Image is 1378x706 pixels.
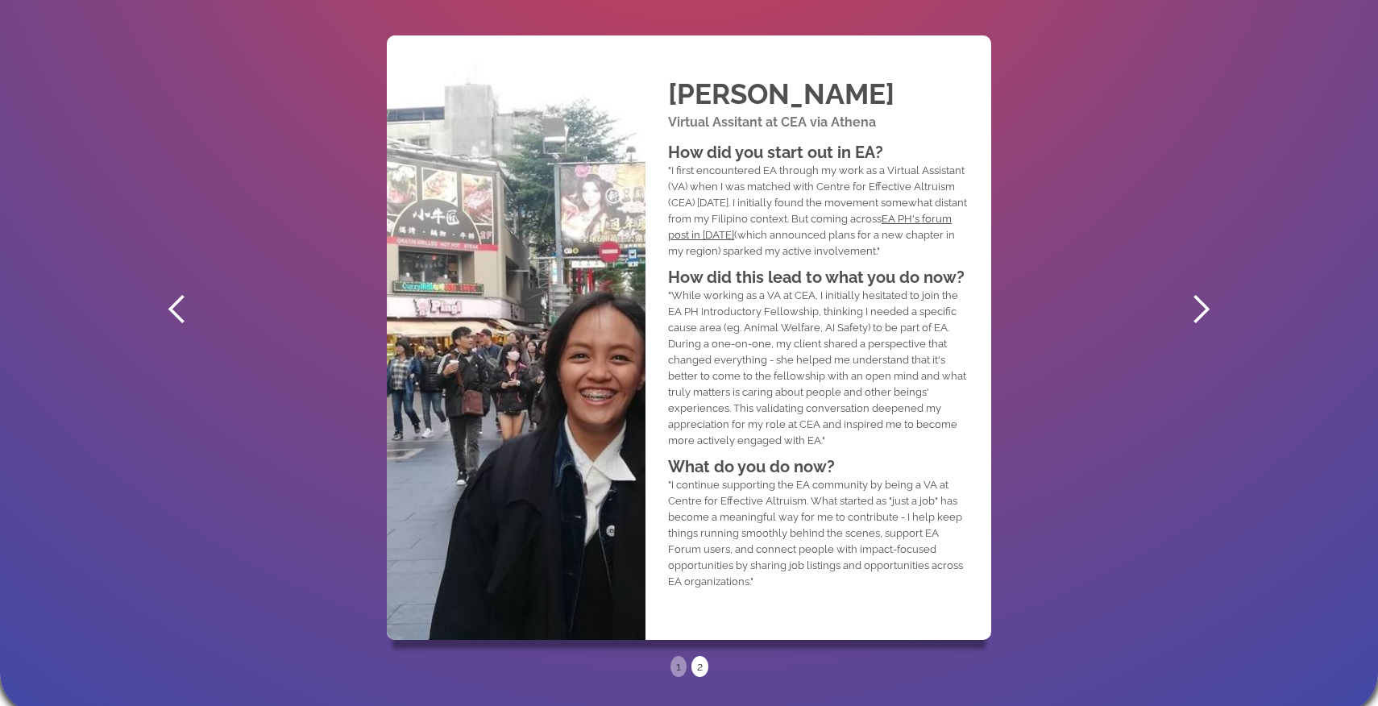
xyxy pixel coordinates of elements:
[668,110,967,135] h1: Virtual Assitant at CEA via Athena
[668,288,967,449] p: "While working as a VA at CEA, I initially hesitated to join the EA PH Introductory Fellowship, t...
[668,213,952,241] a: EA PH's forum post in [DATE]
[668,143,967,163] h1: How did you start out in EA?
[668,457,967,477] h1: What do you do now?
[668,163,967,260] p: "I first encountered EA through my work as a Virtual Assistant (VA) when I was matched with Centr...
[691,656,708,677] div: Show slide 2 of 2
[668,477,967,590] p: "I continue supporting the EA community by being a VA at Centre for Effective Altruism. What star...
[668,268,967,288] h1: How did this lead to what you do now?
[670,656,687,677] div: Show slide 1 of 2
[668,78,967,110] h2: [PERSON_NAME]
